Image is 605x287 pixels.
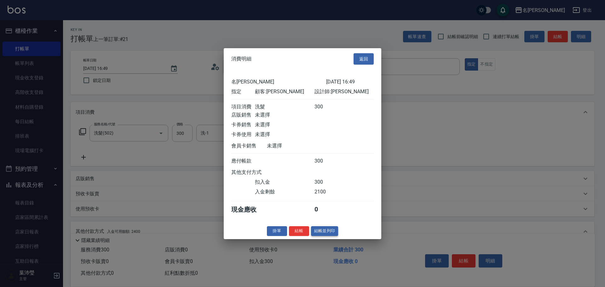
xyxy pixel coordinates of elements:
button: 掛單 [267,226,287,236]
div: 0 [314,205,338,214]
div: 項目消費 [231,104,255,110]
div: 應付帳款 [231,158,255,164]
div: 300 [314,104,338,110]
div: 其他支付方式 [231,169,279,176]
div: 300 [314,179,338,186]
div: 未選擇 [255,131,314,138]
div: 指定 [231,89,255,95]
div: 2100 [314,189,338,195]
button: 結帳並列印 [311,226,338,236]
div: 未選擇 [255,112,314,118]
div: 扣入金 [255,179,314,186]
div: [DATE] 16:49 [326,79,374,85]
div: 設計師: [PERSON_NAME] [314,89,374,95]
div: 顧客: [PERSON_NAME] [255,89,314,95]
div: 卡券使用 [231,131,255,138]
button: 結帳 [289,226,309,236]
div: 會員卡銷售 [231,143,267,149]
div: 名[PERSON_NAME] [231,79,326,85]
div: 洗髮 [255,104,314,110]
div: 店販銷售 [231,112,255,118]
div: 未選擇 [255,122,314,128]
span: 消費明細 [231,56,251,62]
div: 未選擇 [267,143,326,149]
div: 卡券銷售 [231,122,255,128]
div: 300 [314,158,338,164]
button: 返回 [354,53,374,65]
div: 現金應收 [231,205,267,214]
div: 入金剩餘 [255,189,314,195]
